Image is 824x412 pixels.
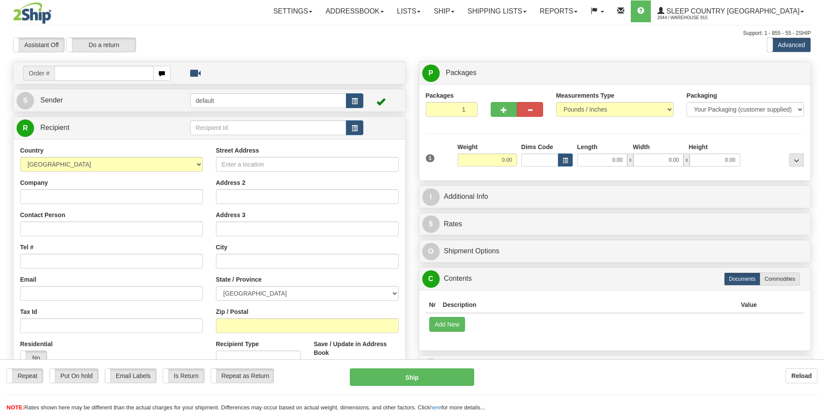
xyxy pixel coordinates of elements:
a: here [430,404,441,411]
label: Commodities [760,272,800,286]
label: Do a return [67,38,136,52]
label: Recipient Type [216,340,259,348]
label: Tel # [20,243,34,252]
th: Value [737,297,760,313]
button: Ship [350,368,474,386]
span: 1 [426,154,435,162]
iframe: chat widget [804,161,823,250]
label: Address 3 [216,211,246,219]
input: Recipient Id [190,120,347,135]
label: Advanced [767,38,810,52]
span: Recipient [40,124,69,131]
a: IAdditional Info [422,188,808,206]
label: Documents [724,272,760,286]
span: S [17,92,34,109]
a: R Recipient [17,119,171,137]
label: Tax Id [20,307,37,316]
label: Residential [20,340,53,348]
label: Email Labels [105,369,156,383]
label: State / Province [216,275,262,284]
label: Height [689,143,708,151]
span: NOTE: [7,404,24,411]
label: Packaging [687,91,717,100]
button: Add New [429,317,465,332]
label: City [216,243,227,252]
span: x [684,153,690,167]
a: Lists [390,0,427,22]
input: Enter a location [216,157,399,172]
input: Sender Id [190,93,347,108]
a: Ship [427,0,461,22]
label: Company [20,178,48,187]
span: P [422,65,440,82]
label: Is Return [163,369,204,383]
span: $ [422,215,440,233]
button: Reload [786,368,817,383]
label: Street Address [216,146,259,155]
a: Sleep Country [GEOGRAPHIC_DATA] 2044 / Warehouse 915 [651,0,810,22]
label: Packages [426,91,454,100]
div: Support: 1 - 855 - 55 - 2SHIP [13,30,811,37]
label: Put On hold [50,369,98,383]
a: $Rates [422,215,808,233]
label: Address 2 [216,178,246,187]
a: Shipping lists [461,0,533,22]
div: ... [789,153,804,167]
a: CContents [422,270,808,288]
a: Addressbook [319,0,390,22]
label: Repeat as Return [211,369,274,383]
span: 2044 / Warehouse 915 [657,14,723,22]
a: Reports [533,0,584,22]
label: Contact Person [20,211,65,219]
th: Nr [426,297,440,313]
label: Email [20,275,36,284]
label: Weight [458,143,478,151]
span: R [422,358,440,376]
a: RReturn Shipment [422,358,808,376]
span: Packages [446,69,476,76]
span: x [627,153,633,167]
label: Zip / Postal [216,307,249,316]
label: Country [20,146,44,155]
span: Sender [40,96,63,104]
span: O [422,243,440,260]
span: Sleep Country [GEOGRAPHIC_DATA] [664,7,800,15]
label: Width [633,143,650,151]
span: Order # [23,66,55,81]
label: No [21,351,47,365]
th: Description [439,297,737,313]
a: OShipment Options [422,242,808,260]
a: S Sender [17,92,190,109]
label: Repeat [7,369,43,383]
a: Settings [267,0,319,22]
label: Save / Update in Address Book [314,340,398,357]
label: Measurements Type [556,91,615,100]
span: R [17,119,34,137]
span: C [422,270,440,288]
b: Reload [791,372,812,379]
label: Dims Code [521,143,553,151]
a: P Packages [422,64,808,82]
label: Assistant Off [14,38,64,52]
img: logo2044.jpg [13,2,51,24]
span: I [422,188,440,206]
label: Length [577,143,598,151]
